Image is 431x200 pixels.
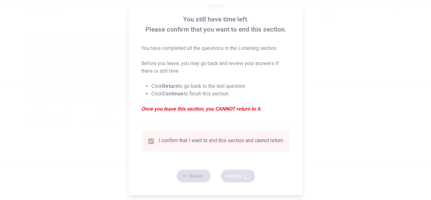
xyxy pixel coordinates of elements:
span: You still have time left. Please confirm that you want to end this section. [141,14,290,34]
div: I confirm that I want to end this section and cannot return. [159,137,284,145]
button: Loading [221,170,255,182]
p: You have completed all the questions in the Listening section. [141,45,290,52]
p: Before you leave, you may go back and review your answers if there is still time. [141,60,290,75]
em: Once you leave this section, you CANNOT return to it. [141,105,290,113]
strong: Continue [162,91,184,97]
strong: Return [162,83,178,89]
li: Click to finish this section. [151,90,290,98]
button: Return [176,170,210,182]
li: Click to go back to the last question [151,82,290,90]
